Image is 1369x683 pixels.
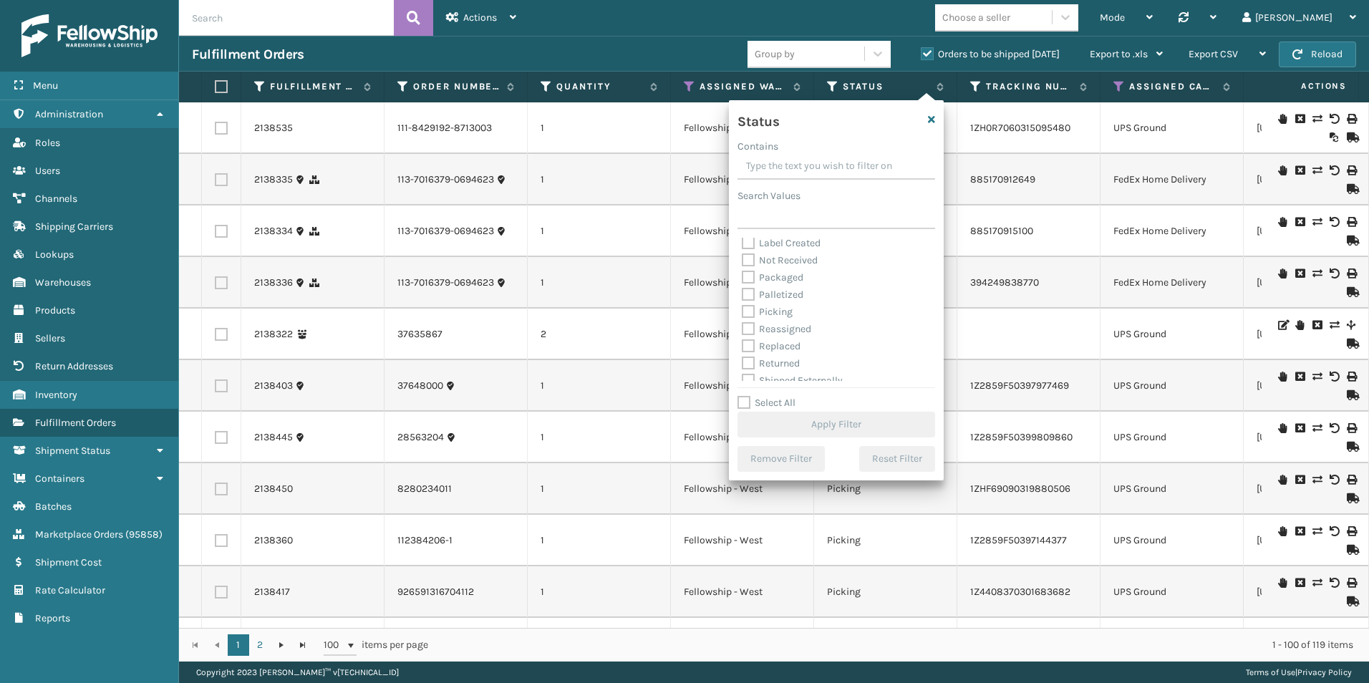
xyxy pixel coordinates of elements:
[755,47,795,62] div: Group by
[528,515,671,566] td: 1
[528,257,671,309] td: 1
[1100,309,1244,360] td: UPS Ground
[397,533,453,548] a: 112384206-1
[1330,526,1338,536] i: Void Label
[671,412,814,463] td: Fellowship - West
[1100,412,1244,463] td: UPS Ground
[671,515,814,566] td: Fellowship - West
[35,248,74,261] span: Lookups
[1312,114,1321,124] i: Change shipping
[397,224,494,238] a: 113-7016379-0694623
[742,306,793,318] label: Picking
[737,188,800,203] label: Search Values
[228,634,249,656] a: 1
[1312,526,1321,536] i: Change shipping
[1312,423,1321,433] i: Change shipping
[254,327,293,341] a: 2138322
[528,154,671,205] td: 1
[814,566,957,618] td: Picking
[1246,662,1352,683] div: |
[1278,372,1287,382] i: On Hold
[1347,287,1355,297] i: Mark as Shipped
[1347,475,1355,485] i: Print Label
[970,431,1073,443] a: 1Z2859F50399809860
[1278,217,1287,227] i: On Hold
[297,639,309,651] span: Go to the last page
[737,139,778,154] label: Contains
[324,634,428,656] span: items per page
[737,412,935,437] button: Apply Filter
[742,357,800,369] label: Returned
[859,446,935,472] button: Reset Filter
[254,121,293,135] a: 2138535
[528,566,671,618] td: 1
[742,289,803,301] label: Palletized
[413,80,500,93] label: Order Number
[671,154,814,205] td: Fellowship - West
[1295,320,1304,330] i: On Hold
[1330,372,1338,382] i: Void Label
[742,323,811,335] label: Reassigned
[33,79,58,92] span: Menu
[1278,526,1287,536] i: On Hold
[1347,372,1355,382] i: Print Label
[1295,165,1304,175] i: Cancel Fulfillment Order
[397,379,443,393] a: 37648000
[35,389,77,401] span: Inventory
[270,80,357,93] label: Fulfillment Order Id
[1278,475,1287,485] i: On Hold
[1295,268,1304,278] i: Cancel Fulfillment Order
[1090,48,1148,60] span: Export to .xls
[35,417,116,429] span: Fulfillment Orders
[1295,526,1304,536] i: Cancel Fulfillment Order
[1256,74,1355,98] span: Actions
[1330,578,1338,588] i: Void Label
[942,10,1010,25] div: Choose a seller
[1347,390,1355,400] i: Mark as Shipped
[1347,339,1355,349] i: Mark as Shipped
[1279,42,1356,67] button: Reload
[1347,165,1355,175] i: Print Label
[671,566,814,618] td: Fellowship - West
[986,80,1073,93] label: Tracking Number
[970,483,1070,495] a: 1ZHF69090319880506
[276,639,287,651] span: Go to the next page
[742,254,818,266] label: Not Received
[737,446,825,472] button: Remove Filter
[249,634,271,656] a: 2
[35,165,60,177] span: Users
[397,585,474,599] a: 926591316704112
[21,14,158,57] img: logo
[35,108,103,120] span: Administration
[271,634,292,656] a: Go to the next page
[1330,114,1338,124] i: Void Label
[1347,268,1355,278] i: Print Label
[448,638,1353,652] div: 1 - 100 of 119 items
[35,584,105,596] span: Rate Calculator
[1347,132,1355,142] i: Mark as Shipped
[463,11,497,24] span: Actions
[671,463,814,515] td: Fellowship - West
[970,586,1070,598] a: 1Z4408370301683682
[1278,320,1287,330] i: Edit
[737,154,935,180] input: Type the text you wish to filter on
[35,332,65,344] span: Sellers
[814,515,957,566] td: Picking
[1347,320,1355,330] i: Split Fulfillment Order
[528,102,671,154] td: 1
[35,473,84,485] span: Containers
[1278,114,1287,124] i: On Hold
[1129,80,1216,93] label: Assigned Carrier Service
[35,612,70,624] span: Reports
[1330,217,1338,227] i: Void Label
[1100,11,1125,24] span: Mode
[970,276,1039,289] a: 394249838770
[254,276,293,290] a: 2138336
[1312,578,1321,588] i: Change shipping
[1295,372,1304,382] i: Cancel Fulfillment Order
[35,193,77,205] span: Channels
[1347,236,1355,246] i: Mark as Shipped
[1100,566,1244,618] td: UPS Ground
[921,48,1060,60] label: Orders to be shipped [DATE]
[970,534,1067,546] a: 1Z2859F50397144377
